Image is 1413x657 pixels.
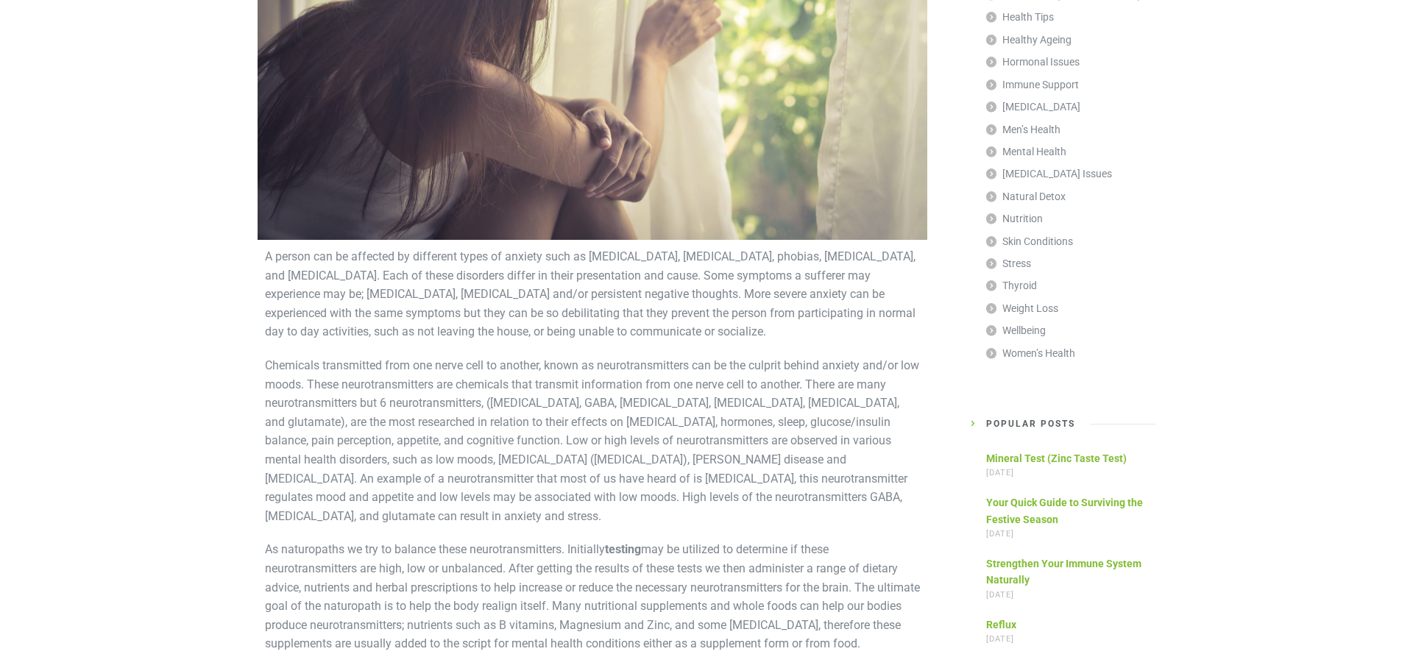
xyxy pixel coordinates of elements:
[986,163,1112,185] a: [MEDICAL_DATA] Issues
[986,466,1155,480] span: [DATE]
[986,558,1141,586] a: Strengthen Your Immune System Naturally
[986,74,1079,96] a: Immune Support
[986,207,1043,230] a: Nutrition
[971,419,1155,439] h5: Popular Posts
[986,96,1080,118] a: [MEDICAL_DATA]
[986,252,1031,274] a: Stress
[986,274,1037,296] a: Thyroid
[265,247,920,341] p: A person can be affected by different types of anxiety such as [MEDICAL_DATA], [MEDICAL_DATA], ph...
[986,51,1080,73] a: Hormonal Issues
[986,452,1127,464] a: Mineral Test (Zinc Taste Test)
[986,319,1046,341] a: Wellbeing
[986,342,1075,364] a: Women’s Health
[986,230,1073,252] a: Skin Conditions
[986,619,1016,631] a: Reflux
[265,356,920,525] p: Chemicals transmitted from one nerve cell to another, known as neurotransmitters can be the culpr...
[986,589,1155,602] span: [DATE]
[986,633,1155,646] span: [DATE]
[986,141,1066,163] a: Mental Health
[986,185,1066,207] a: Natural Detox
[986,497,1143,525] a: Your Quick Guide to Surviving the Festive Season
[986,118,1060,141] a: Men’s Health
[265,540,920,653] p: As naturopaths we try to balance these neurotransmitters. Initially may be utilized to determine ...
[986,297,1058,319] a: Weight Loss
[986,528,1155,541] span: [DATE]
[605,542,641,556] strong: testing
